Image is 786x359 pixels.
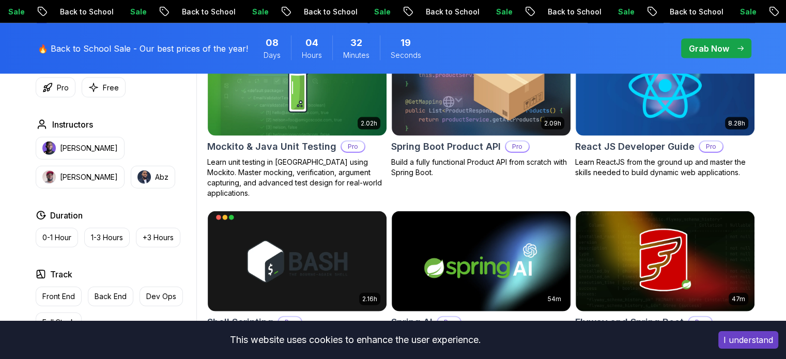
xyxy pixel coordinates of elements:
p: Pro [700,142,722,152]
p: +3 Hours [143,232,174,243]
img: Shell Scripting card [208,211,387,311]
p: 2.16h [362,295,377,303]
a: Spring Boot Product API card2.09hSpring Boot Product APIProBuild a fully functional Product API f... [391,35,571,178]
span: 4 Hours [305,36,318,50]
p: Back to School [44,7,114,17]
p: Pro [506,142,529,152]
p: Back to School [410,7,480,17]
button: instructor img[PERSON_NAME] [36,137,125,160]
p: Back to School [166,7,236,17]
h2: Mockito & Java Unit Testing [207,139,336,154]
p: Back to School [532,7,602,17]
p: Sale [724,7,757,17]
a: React JS Developer Guide card8.28hReact JS Developer GuideProLearn ReactJS from the ground up and... [575,35,755,178]
p: Dev Ops [146,291,176,302]
p: Pro [438,317,460,327]
p: Pro [342,142,364,152]
img: instructor img [42,142,56,155]
span: 19 Seconds [400,36,411,50]
p: Pro [689,317,712,327]
p: Back End [95,291,127,302]
p: Grab Now [689,42,729,55]
p: [PERSON_NAME] [60,172,118,182]
p: 8.28h [728,119,745,128]
button: Pro [36,77,75,98]
button: Back End [88,287,133,306]
button: Front End [36,287,82,306]
p: 54m [548,295,561,303]
p: Back to School [288,7,358,17]
p: Build a fully functional Product API from scratch with Spring Boot. [391,157,571,178]
a: Mockito & Java Unit Testing card2.02hNEWMockito & Java Unit TestingProLearn unit testing in [GEOG... [207,35,387,198]
p: Sale [114,7,147,17]
p: Sale [236,7,269,17]
p: Pro [57,83,69,93]
h2: Spring Boot Product API [391,139,501,154]
img: instructor img [137,170,151,184]
img: instructor img [42,170,56,184]
h2: React JS Developer Guide [575,139,695,154]
img: Mockito & Java Unit Testing card [208,36,387,136]
h2: Duration [50,209,83,222]
span: 32 Minutes [350,36,362,50]
img: Spring AI card [392,211,571,311]
p: 1-3 Hours [91,232,123,243]
p: Pro [279,317,301,327]
span: Minutes [343,50,369,60]
h2: Shell Scripting [207,315,273,330]
p: 🔥 Back to School Sale - Our best prices of the year! [38,42,248,55]
p: Sale [602,7,635,17]
p: Front End [42,291,75,302]
h2: Track [50,268,72,280]
button: Full Stack [36,313,82,332]
a: Shell Scripting card2.16hShell ScriptingProLearn how to automate tasks and scripts with shell scr... [207,211,387,353]
p: Learn unit testing in [GEOGRAPHIC_DATA] using Mockito. Master mocking, verification, argument cap... [207,157,387,198]
p: 0-1 Hour [42,232,71,243]
p: Sale [358,7,391,17]
button: 1-3 Hours [84,228,130,247]
p: Free [103,83,119,93]
img: React JS Developer Guide card [576,36,754,136]
span: Days [264,50,281,60]
img: Spring Boot Product API card [392,36,571,136]
h2: Instructors [52,118,93,131]
button: Accept cookies [718,331,778,349]
button: Free [82,77,126,98]
button: Dev Ops [140,287,183,306]
h2: Flyway and Spring Boot [575,315,684,330]
button: +3 Hours [136,228,180,247]
button: 0-1 Hour [36,228,78,247]
button: instructor imgAbz [131,166,175,189]
p: Abz [155,172,168,182]
p: 47m [732,295,745,303]
img: Flyway and Spring Boot card [576,211,754,311]
button: instructor img[PERSON_NAME] [36,166,125,189]
p: Back to School [654,7,724,17]
span: 8 Days [266,36,279,50]
p: Full Stack [42,317,75,327]
p: 2.02h [361,119,377,128]
span: Seconds [391,50,421,60]
p: Learn ReactJS from the ground up and master the skills needed to build dynamic web applications. [575,157,755,178]
p: [PERSON_NAME] [60,143,118,153]
p: 2.09h [544,119,561,128]
p: Sale [480,7,513,17]
span: Hours [302,50,322,60]
div: This website uses cookies to enhance the user experience. [8,329,703,351]
h2: Spring AI [391,315,433,330]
